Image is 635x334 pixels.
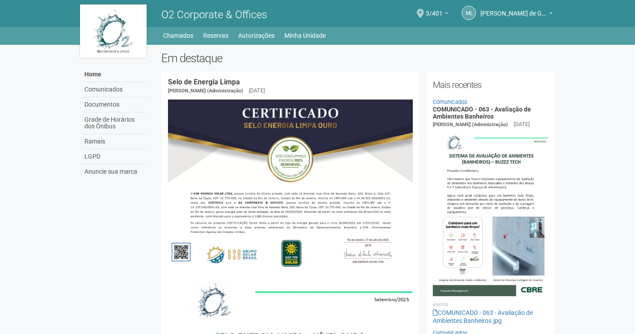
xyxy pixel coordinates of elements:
[433,78,549,91] h2: Mais recentes
[480,1,547,17] span: Michele Lima de Gondra
[433,99,467,105] a: Comunicados
[168,99,413,273] img: COMUNICADO%20-%20054%20-%20Selo%20de%20Energia%20Limpa%20-%20P%C3%A1g.%202.jpg
[161,8,267,21] span: O2 Corporate & Offices
[82,112,148,134] a: Grade de Horários dos Ônibus
[433,301,549,309] li: Anexos
[161,52,555,65] h2: Em destaque
[82,149,148,164] a: LGPD
[249,87,265,95] div: [DATE]
[168,88,243,94] span: [PERSON_NAME] (Administração)
[514,120,530,128] div: [DATE]
[82,134,148,149] a: Ramais
[163,29,193,42] a: Chamados
[82,82,148,97] a: Comunicados
[426,1,443,17] span: 3/401
[82,67,148,82] a: Home
[462,6,476,20] a: ML
[168,78,240,86] a: Selo de Energia Limpa
[203,29,228,42] a: Reservas
[433,129,549,296] img: COMUNICADO%20-%20063%20-%20Avalia%C3%A7%C3%A3o%20de%20Ambientes%20Banheiros.jpg
[433,106,531,119] a: COMUNICADO - 063 - Avaliação de Ambientes Banheiros
[433,122,508,127] span: [PERSON_NAME] (Administração)
[80,4,147,58] img: logo.jpg
[426,11,448,18] a: 3/401
[480,11,553,18] a: [PERSON_NAME] de Gondra
[82,97,148,112] a: Documentos
[82,164,148,179] a: Anuncie sua marca
[238,29,275,42] a: Autorizações
[433,309,533,324] a: COMUNICADO - 063 - Avaliação de Ambientes Banheiros.jpg
[284,29,326,42] a: Minha Unidade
